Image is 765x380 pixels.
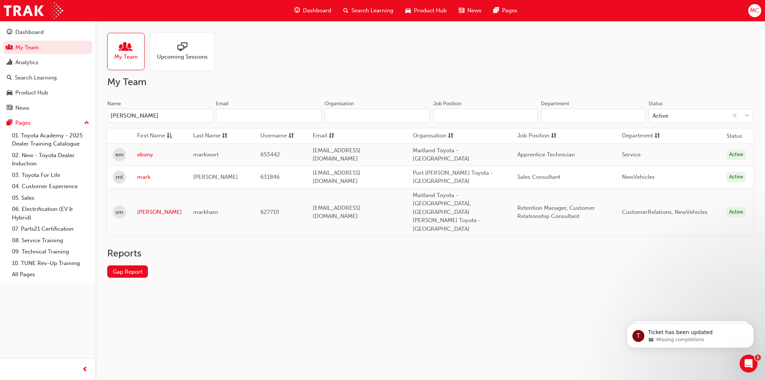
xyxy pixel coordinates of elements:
span: 1 [755,355,761,361]
span: Upcoming Sessions [157,53,208,61]
h2: My Team [107,76,753,88]
input: Organisation [325,109,430,123]
span: mt [116,173,123,181]
a: guage-iconDashboard [288,3,337,18]
div: Department [541,100,569,108]
span: Search Learning [351,6,393,15]
iframe: Intercom notifications message [616,308,765,360]
a: Analytics [3,56,92,69]
span: Job Position [517,131,549,141]
a: 01. Toyota Academy - 2025 Dealer Training Catalogue [9,130,92,150]
span: Department [622,131,653,141]
button: Pages [3,116,92,130]
a: 08. Service Training [9,235,92,246]
button: Job Positionsorting-icon [517,131,558,141]
div: Active [727,150,746,160]
span: [EMAIL_ADDRESS][DOMAIN_NAME] [313,169,360,185]
span: Maitland Toyota - [GEOGRAPHIC_DATA] [413,147,470,162]
div: Pages [15,119,31,127]
div: Name [107,100,121,108]
span: [EMAIL_ADDRESS][DOMAIN_NAME] [313,205,360,220]
button: Usernamesorting-icon [260,131,301,141]
div: Active [727,207,746,217]
span: MC [750,6,759,15]
button: Last Namesorting-icon [193,131,234,141]
span: up-icon [84,118,89,128]
a: News [3,101,92,115]
a: 10. TUNE Rev-Up Training [9,258,92,269]
button: MC [748,4,761,17]
a: Search Learning [3,71,92,85]
button: Organisationsorting-icon [413,131,454,141]
span: sm [115,208,123,217]
span: sorting-icon [448,131,453,141]
span: Apprentice Technician [517,151,575,158]
span: NewVehicles [622,174,655,180]
div: Email [216,100,229,108]
span: pages-icon [493,6,499,15]
div: Product Hub [15,88,48,97]
span: search-icon [7,75,12,81]
button: Emailsorting-icon [313,131,354,141]
span: asc-icon [167,131,172,141]
span: [EMAIL_ADDRESS][DOMAIN_NAME] [313,147,360,162]
input: Job Position [433,109,538,123]
th: Status [727,132,742,140]
span: Last Name [193,131,220,141]
img: Trak [4,2,63,19]
button: First Nameasc-icon [137,131,178,141]
a: car-iconProduct Hub [399,3,453,18]
div: Analytics [15,58,38,67]
a: Upcoming Sessions [151,33,220,70]
span: chart-icon [7,59,12,66]
span: guage-icon [7,29,12,36]
span: prev-icon [82,365,88,374]
span: Username [260,131,287,141]
div: Organisation [325,100,354,108]
a: search-iconSearch Learning [337,3,399,18]
a: [PERSON_NAME] [137,208,182,217]
span: people-icon [121,42,131,53]
iframe: Intercom live chat [740,355,758,373]
a: Dashboard [3,25,92,39]
div: Active [727,172,746,182]
span: sorting-icon [329,131,334,141]
span: Sales Consultant [517,174,560,180]
span: Pages [502,6,517,15]
a: All Pages [9,269,92,280]
input: Email [216,109,322,123]
span: news-icon [7,105,12,112]
a: My Team [107,33,151,70]
a: Gap Report [107,265,148,278]
a: 07. Parts21 Certification [9,223,92,235]
div: Status [648,100,663,108]
span: guage-icon [294,6,300,15]
a: news-iconNews [453,3,487,18]
button: DashboardMy TeamAnalyticsSearch LearningProduct HubNews [3,24,92,116]
span: Dashboard [303,6,331,15]
button: Departmentsorting-icon [622,131,663,141]
span: 653442 [260,151,280,158]
span: sorting-icon [654,131,660,141]
span: people-icon [7,44,12,51]
span: search-icon [343,6,349,15]
span: pages-icon [7,120,12,127]
span: down-icon [744,111,750,121]
span: em [115,150,124,159]
div: Job Position [433,100,461,108]
span: car-icon [405,6,411,15]
span: Organisation [413,131,446,141]
span: sessionType_ONLINE_URL-icon [177,42,187,53]
span: 631846 [260,174,280,180]
a: ebony [137,150,182,159]
span: News [467,6,481,15]
a: 09. Technical Training [9,246,92,258]
span: Email [313,131,327,141]
span: sorting-icon [551,131,557,141]
span: Retention Manager, Customer Relationship Consultant [517,205,595,220]
span: CustomerRelations, NewVehicles [622,209,707,215]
